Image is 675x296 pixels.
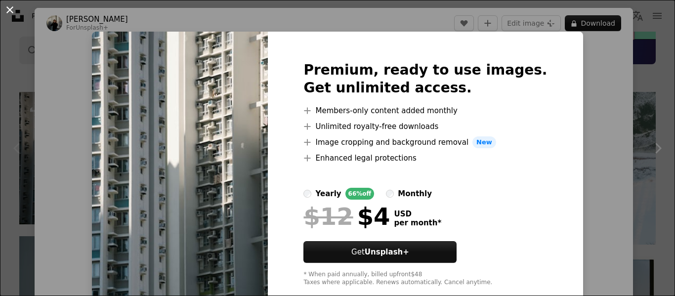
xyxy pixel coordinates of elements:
[394,218,441,227] span: per month *
[394,210,441,218] span: USD
[303,271,547,287] div: * When paid annually, billed upfront $48 Taxes where applicable. Renews automatically. Cancel any...
[472,136,496,148] span: New
[303,204,390,229] div: $4
[345,188,375,200] div: 66% off
[303,204,353,229] span: $12
[303,190,311,198] input: yearly66%off
[303,61,547,97] h2: Premium, ready to use images. Get unlimited access.
[303,241,457,263] button: GetUnsplash+
[303,152,547,164] li: Enhanced legal protections
[386,190,394,198] input: monthly
[398,188,432,200] div: monthly
[303,105,547,117] li: Members-only content added monthly
[303,136,547,148] li: Image cropping and background removal
[315,188,341,200] div: yearly
[365,248,409,256] strong: Unsplash+
[303,121,547,132] li: Unlimited royalty-free downloads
